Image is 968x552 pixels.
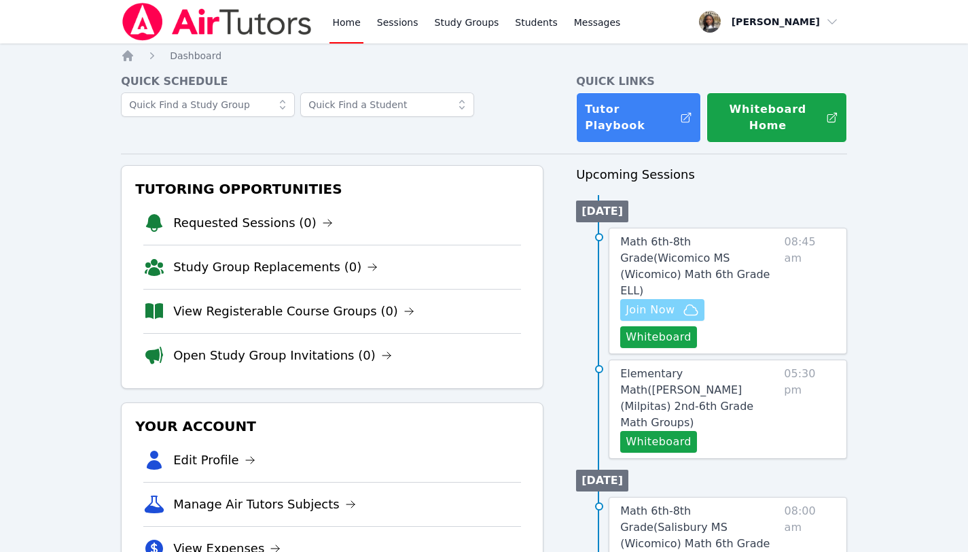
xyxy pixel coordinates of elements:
[620,326,697,348] button: Whiteboard
[132,414,532,438] h3: Your Account
[620,431,697,453] button: Whiteboard
[173,258,378,277] a: Study Group Replacements (0)
[132,177,532,201] h3: Tutoring Opportunities
[620,234,778,299] a: Math 6th-8th Grade(Wicomico MS (Wicomico) Math 6th Grade ELL)
[121,49,847,63] nav: Breadcrumb
[620,366,778,431] a: Elementary Math([PERSON_NAME] (Milpitas) 2nd-6th Grade Math Groups)
[300,92,474,117] input: Quick Find a Student
[173,213,333,232] a: Requested Sessions (0)
[620,367,753,429] span: Elementary Math ( [PERSON_NAME] (Milpitas) 2nd-6th Grade Math Groups )
[785,234,836,348] span: 08:45 am
[170,49,221,63] a: Dashboard
[170,50,221,61] span: Dashboard
[173,495,356,514] a: Manage Air Tutors Subjects
[626,302,675,318] span: Join Now
[173,451,255,470] a: Edit Profile
[576,92,700,143] a: Tutor Playbook
[576,73,847,90] h4: Quick Links
[121,73,543,90] h4: Quick Schedule
[173,346,392,365] a: Open Study Group Invitations (0)
[574,16,621,29] span: Messages
[121,92,295,117] input: Quick Find a Study Group
[576,201,628,222] li: [DATE]
[620,235,770,297] span: Math 6th-8th Grade ( Wicomico MS (Wicomico) Math 6th Grade ELL )
[620,299,704,321] button: Join Now
[784,366,836,453] span: 05:30 pm
[173,302,414,321] a: View Registerable Course Groups (0)
[576,470,628,491] li: [DATE]
[576,165,847,184] h3: Upcoming Sessions
[706,92,847,143] button: Whiteboard Home
[121,3,313,41] img: Air Tutors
